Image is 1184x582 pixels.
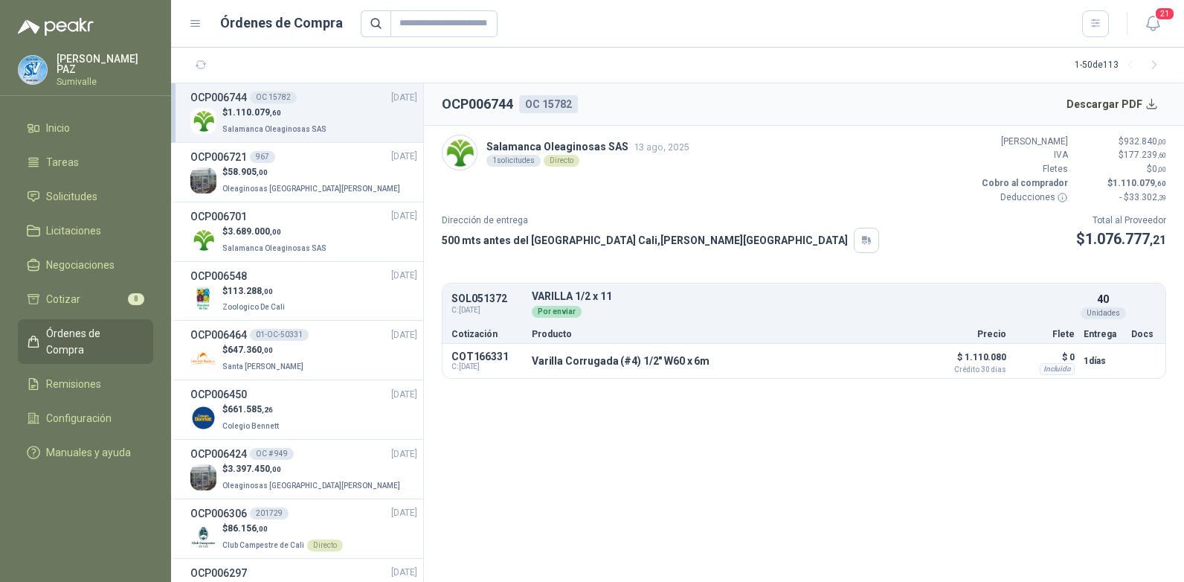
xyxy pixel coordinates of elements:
[190,505,417,552] a: OCP006306201729[DATE] Company Logo$86.156,00Club Campestre de CaliDirecto
[932,366,1006,374] span: Crédito 30 días
[228,523,268,534] span: 86.156
[391,269,417,283] span: [DATE]
[443,135,477,170] img: Company Logo
[18,182,153,211] a: Solicitudes
[128,293,144,305] span: 8
[1157,151,1166,159] span: ,60
[250,448,294,460] div: OC # 949
[190,286,216,312] img: Company Logo
[532,355,710,367] p: Varilla Corrugada (#4) 1/2" W60 x 6m
[1077,135,1166,149] p: $
[634,141,689,153] span: 13 ago, 2025
[519,95,578,113] div: OC 15782
[18,217,153,245] a: Licitaciones
[18,438,153,467] a: Manuales y ayuda
[190,327,247,343] h3: OCP006464
[19,56,47,84] img: Company Logo
[190,345,216,371] img: Company Logo
[190,327,417,374] a: OCP00646401-OC-50331[DATE] Company Logo$647.360,00Santa [PERSON_NAME]
[222,462,403,476] p: $
[1077,162,1166,176] p: $
[190,405,216,431] img: Company Logo
[220,13,343,33] h1: Órdenes de Compra
[222,125,326,133] span: Salamanca Oleaginosas SAS
[391,91,417,105] span: [DATE]
[222,165,403,179] p: $
[1015,330,1075,339] p: Flete
[257,168,268,176] span: ,00
[1157,138,1166,146] span: ,00
[262,287,273,295] span: ,00
[1157,165,1166,173] span: ,00
[57,77,153,86] p: Sumivalle
[1155,179,1166,188] span: ,60
[190,268,417,315] a: OCP006548[DATE] Company Logo$113.288,00Zoologico De Cali
[486,155,541,167] div: 1 solicitudes
[451,330,523,339] p: Cotización
[1081,307,1126,319] div: Unidades
[190,208,247,225] h3: OCP006701
[46,120,70,136] span: Inicio
[979,148,1068,162] p: IVA
[391,447,417,461] span: [DATE]
[190,167,216,194] img: Company Logo
[250,329,309,341] div: 01-OC-50331
[222,482,400,490] span: Oleaginosas [GEOGRAPHIC_DATA][PERSON_NAME]
[257,525,268,533] span: ,00
[262,406,273,414] span: ,26
[190,268,247,284] h3: OCP006548
[46,325,139,358] span: Órdenes de Compra
[262,346,273,354] span: ,00
[228,345,273,355] span: 647.360
[190,227,216,253] img: Company Logo
[190,524,216,550] img: Company Logo
[18,148,153,176] a: Tareas
[18,370,153,398] a: Remisiones
[270,228,281,236] span: ,00
[1129,192,1166,202] span: 33.302
[391,506,417,520] span: [DATE]
[46,291,80,307] span: Cotizar
[1077,176,1166,191] p: $
[46,376,101,392] span: Remisiones
[1076,214,1166,228] p: Total al Proveedor
[979,191,1068,205] p: Deducciones
[1084,330,1122,339] p: Entrega
[18,251,153,279] a: Negociaciones
[1152,164,1166,174] span: 0
[532,306,582,318] div: Por enviar
[190,149,247,165] h3: OCP006721
[1075,54,1166,77] div: 1 - 50 de 113
[222,343,306,357] p: $
[270,109,281,117] span: ,60
[46,410,112,426] span: Configuración
[190,386,417,433] a: OCP006450[DATE] Company Logo$661.585,26Colegio Bennett
[190,208,417,255] a: OCP006701[DATE] Company Logo$3.689.000,00Salamanca Oleaginosas SAS
[190,89,247,106] h3: OCP006744
[190,446,247,462] h3: OCP006424
[46,444,131,461] span: Manuales y ayuda
[932,330,1006,339] p: Precio
[18,319,153,364] a: Órdenes de Compra
[190,89,417,136] a: OCP006744OC 15782[DATE] Company Logo$1.110.079,60Salamanca Oleaginosas SAS
[1124,136,1166,147] span: 932.840
[222,284,288,298] p: $
[1085,230,1166,248] span: 1.076.777
[544,155,579,167] div: Directo
[228,107,281,118] span: 1.110.079
[222,541,304,549] span: Club Campestre de Cali
[228,167,268,177] span: 58.905
[250,151,275,163] div: 967
[391,328,417,342] span: [DATE]
[190,446,417,493] a: OCP006424OC # 949[DATE] Company Logo$3.397.450,00Oleaginosas [GEOGRAPHIC_DATA][PERSON_NAME]
[1113,178,1166,188] span: 1.110.079
[222,106,329,120] p: $
[1077,191,1166,205] p: - $
[1139,10,1166,37] button: 21
[442,214,879,228] p: Dirección de entrega
[1040,363,1075,375] div: Incluido
[451,293,523,304] p: SOL051372
[451,351,523,362] p: COT166331
[250,508,289,519] div: 201729
[46,257,115,273] span: Negociaciones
